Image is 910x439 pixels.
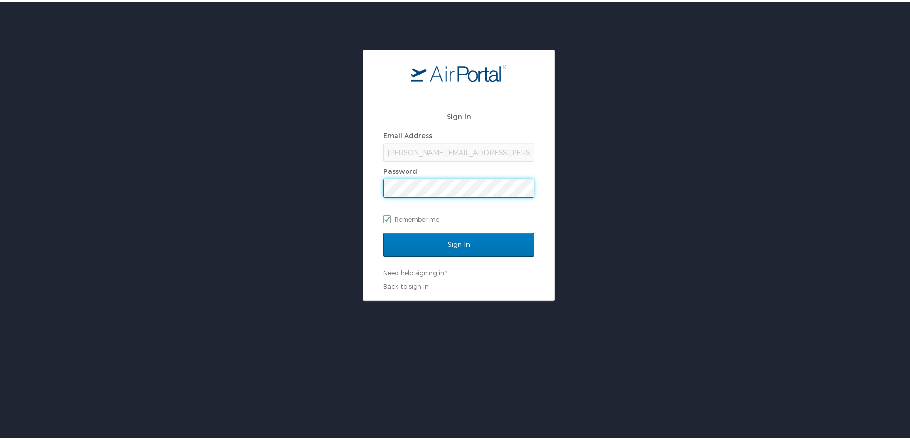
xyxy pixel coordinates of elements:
input: Sign In [383,231,534,255]
a: Back to sign in [383,280,428,288]
label: Email Address [383,129,432,138]
img: logo [411,63,506,80]
label: Remember me [383,210,534,225]
a: Need help signing in? [383,267,447,275]
h2: Sign In [383,109,534,120]
label: Password [383,165,417,173]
